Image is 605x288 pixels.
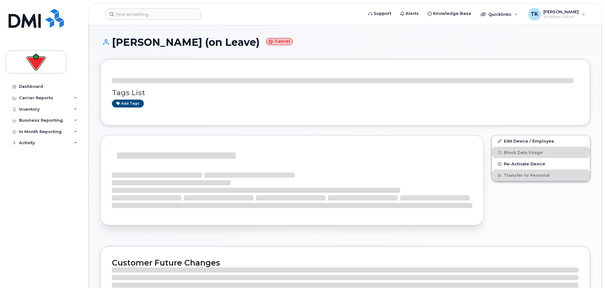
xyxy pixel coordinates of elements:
[100,37,590,48] h1: [PERSON_NAME] (on Leave)
[492,158,590,169] button: Re-Activate Device
[492,169,590,181] button: Transfer to Personal
[492,135,590,147] a: Edit Device / Employee
[112,258,578,267] h2: Customer Future Changes
[112,100,144,107] a: Add tags
[492,147,590,158] button: Block Data Usage
[112,89,578,97] h3: Tags List
[266,38,293,45] small: Cancel
[504,162,545,166] span: Re-Activate Device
